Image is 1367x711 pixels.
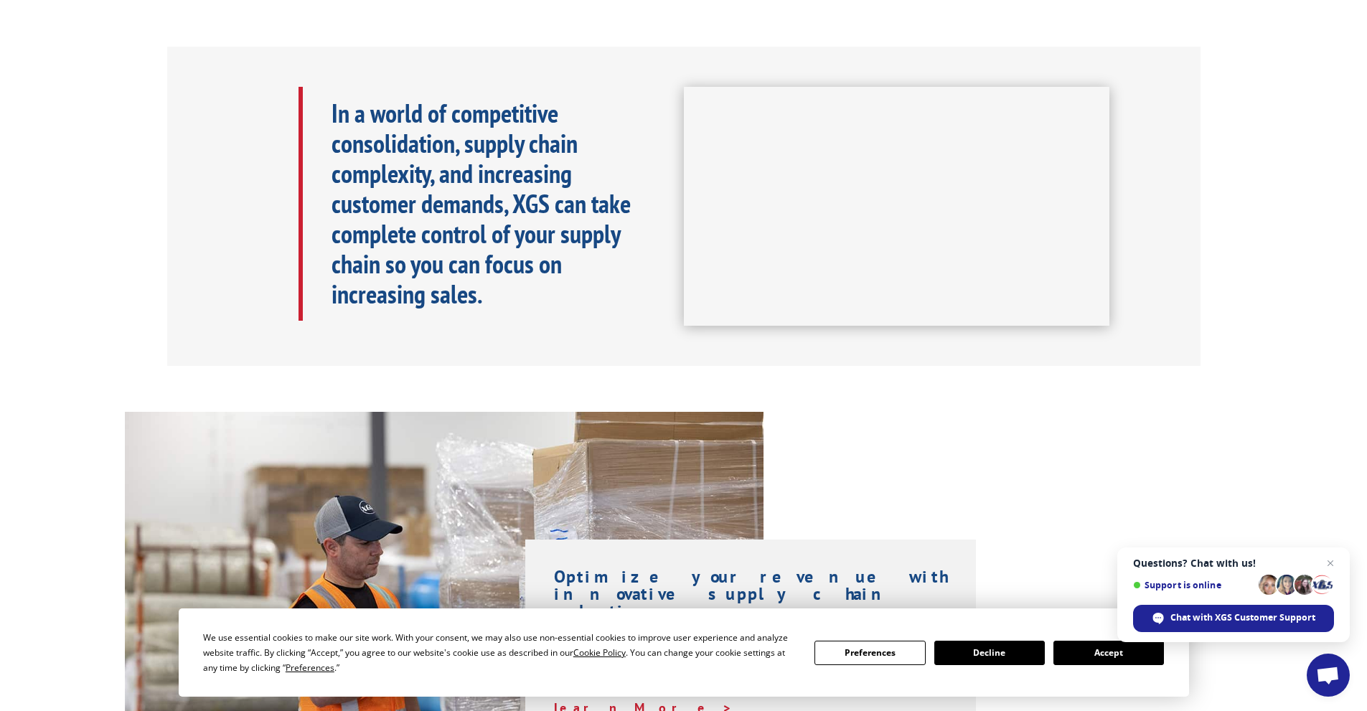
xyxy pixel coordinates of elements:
button: Preferences [814,641,925,665]
div: We use essential cookies to make our site work. With your consent, we may also use non-essential ... [203,630,797,675]
span: Chat with XGS Customer Support [1170,611,1315,624]
button: Accept [1053,641,1164,665]
div: Cookie Consent Prompt [179,608,1189,697]
span: Preferences [286,661,334,674]
iframe: XGS Logistics Solutions [684,87,1109,326]
span: Cookie Policy [573,646,626,659]
span: Chat with XGS Customer Support [1133,605,1334,632]
span: Questions? Chat with us! [1133,557,1334,569]
span: Support is online [1133,580,1254,590]
a: Open chat [1307,654,1350,697]
b: In a world of competitive consolidation, supply chain complexity, and increasing customer demands... [332,96,631,311]
h1: Optimize your revenue with innovative supply chain solutions. [554,568,948,627]
button: Decline [934,641,1045,665]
